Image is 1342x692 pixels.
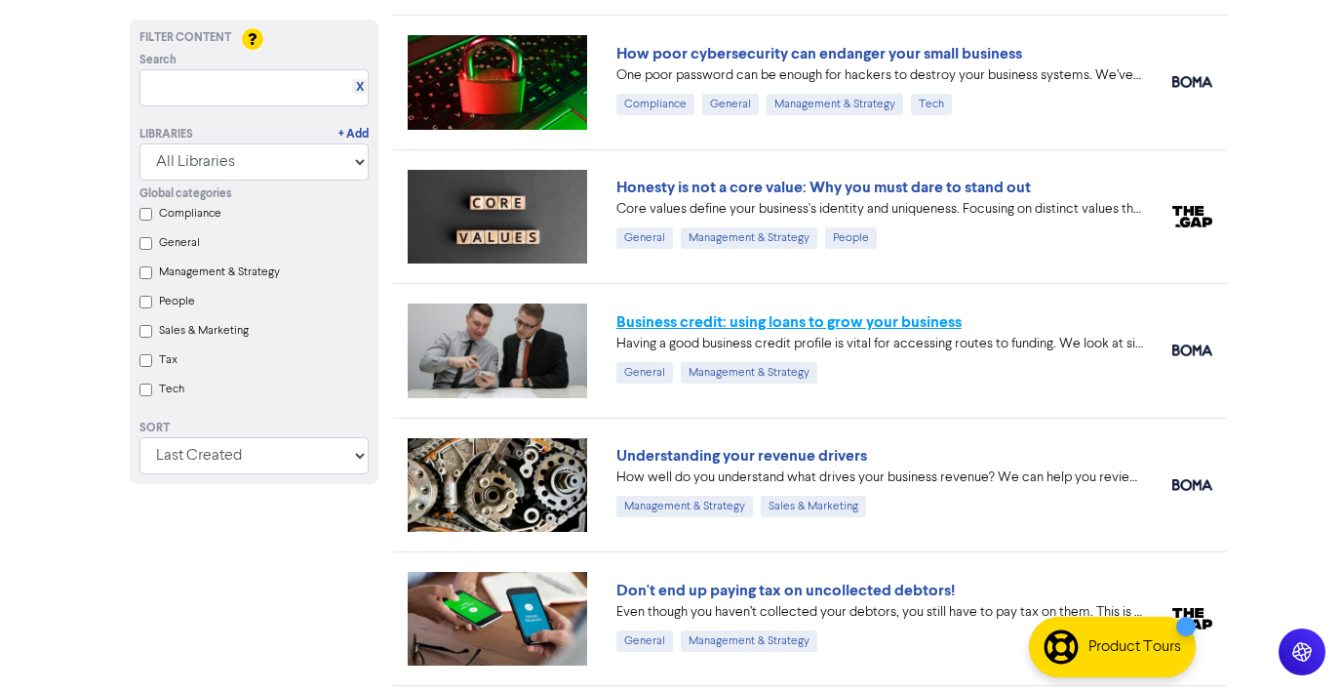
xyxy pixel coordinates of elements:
[159,381,184,398] label: Tech
[1244,598,1342,692] iframe: Chat Widget
[616,227,673,249] div: General
[616,602,1143,623] div: Even though you haven’t collected your debtors, you still have to pay tax on them. This is becaus...
[1172,206,1212,227] img: thegap
[159,322,249,340] label: Sales & Marketing
[702,94,759,115] div: General
[616,446,867,466] a: Understanding your revenue drivers
[1172,345,1212,356] img: boma
[1172,479,1212,491] img: boma_accounting
[616,178,1031,197] a: Honesty is not a core value: Why you must dare to stand out
[159,264,280,281] label: Management & Strategy
[616,65,1143,86] div: One poor password can be enough for hackers to destroy your business systems. We’ve shared five i...
[616,94,694,115] div: Compliance
[159,351,178,369] label: Tax
[616,199,1143,220] div: Core values define your business's identity and uniqueness. Focusing on distinct values that refl...
[616,496,753,517] div: Management & Strategy
[616,581,955,600] a: Don't end up paying tax on uncollected debtors!
[139,29,369,47] div: Filter Content
[139,126,193,143] div: Libraries
[767,94,903,115] div: Management & Strategy
[159,293,195,310] label: People
[159,234,200,252] label: General
[911,94,952,115] div: Tech
[616,312,962,332] a: Business credit: using loans to grow your business
[338,126,369,143] a: + Add
[825,227,877,249] div: People
[681,227,817,249] div: Management & Strategy
[139,420,369,437] div: Sort
[616,44,1022,63] a: How poor cybersecurity can endanger your small business
[1172,608,1212,630] img: thegap
[616,468,1143,488] div: How well do you understand what drives your business revenue? We can help you review your numbers...
[681,362,817,384] div: Management & Strategy
[681,631,817,652] div: Management & Strategy
[139,52,177,69] span: Search
[761,496,866,517] div: Sales & Marketing
[1172,76,1212,88] img: boma
[616,362,673,384] div: General
[616,631,673,652] div: General
[139,185,369,203] div: Global categories
[356,80,364,95] a: X
[616,334,1143,354] div: Having a good business credit profile is vital for accessing routes to funding. We look at six di...
[159,205,221,223] label: Compliance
